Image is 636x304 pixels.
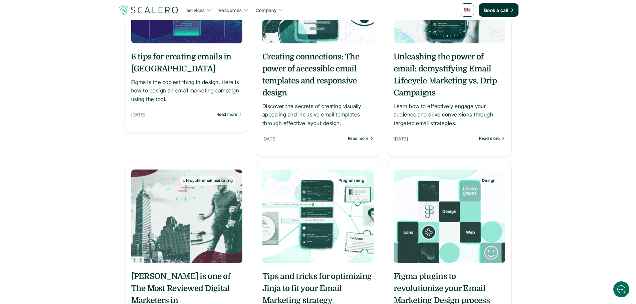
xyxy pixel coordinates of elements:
[10,88,123,102] button: New conversation
[131,170,242,263] a: Lifecycle email marketing
[394,134,476,143] p: [DATE]
[131,110,213,119] p: [DATE]
[479,136,500,141] p: Read more
[339,178,364,183] p: Programming
[118,4,179,16] img: Scalero company logo
[217,112,242,117] a: Read more
[482,178,496,183] p: Design
[348,136,374,141] a: Read more
[262,51,374,99] h5: Creating connections: The power of accessible email templates and responsive design
[394,170,505,263] a: Design
[479,3,518,17] a: Book a call
[43,92,80,98] span: New conversation
[186,7,205,14] p: Services
[219,7,242,14] p: Resources
[131,78,242,104] p: Figma is the coolest thing in design. Here is how to design an email marketing campaign using the...
[479,136,505,141] a: Read more
[394,51,505,99] h5: Unleashing the power of email: demystifying Email Lifecycle Marketing vs. Drip Campaigns
[217,112,237,117] p: Read more
[10,32,124,43] h1: Hi! Welcome to Scalero.
[348,136,369,141] p: Read more
[394,102,505,128] p: Learn how to effectively engage your audience and drive conversions through targeted email strate...
[56,233,84,238] span: We run on Gist
[262,134,345,143] p: [DATE]
[262,170,374,263] a: Programming
[256,7,277,14] p: Company
[262,51,374,128] a: Creating connections: The power of accessible email templates and responsive designDiscover the s...
[131,51,242,75] h5: 6 tips for creating emails in [GEOGRAPHIC_DATA]
[262,102,374,128] p: Discover the secrets of creating visually appealing and inclusive email templates through effecti...
[183,178,233,183] p: Lifecycle email marketing
[484,7,508,14] p: Book a call
[394,51,505,128] a: Unleashing the power of email: demystifying Email Lifecycle Marketing vs. Drip CampaignsLearn how...
[10,44,124,76] h2: Let us know if we can help with lifecycle marketing.
[613,281,629,297] iframe: gist-messenger-bubble-iframe
[131,51,242,104] a: 6 tips for creating emails in [GEOGRAPHIC_DATA]Figma is the coolest thing in design. Here is how ...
